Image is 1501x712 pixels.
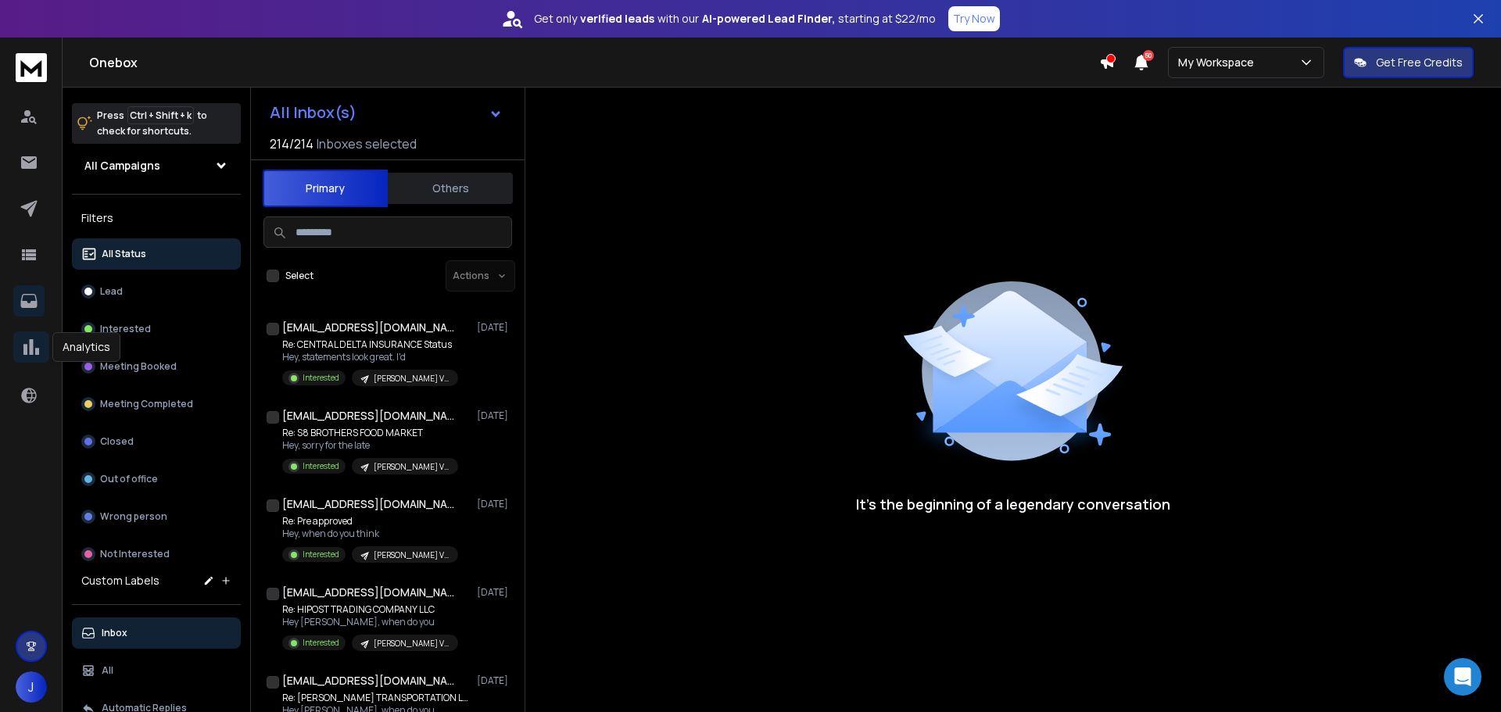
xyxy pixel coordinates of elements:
[72,207,241,229] h3: Filters
[100,398,193,410] p: Meeting Completed
[580,11,654,27] strong: verified leads
[1178,55,1260,70] p: My Workspace
[856,493,1170,515] p: It’s the beginning of a legendary conversation
[282,439,458,452] p: Hey, sorry for the late
[72,463,241,495] button: Out of office
[303,549,339,560] p: Interested
[72,617,241,649] button: Inbox
[100,548,170,560] p: Not Interested
[257,97,515,128] button: All Inbox(s)
[282,673,454,689] h1: [EMAIL_ADDRESS][DOMAIN_NAME]
[16,671,47,703] button: J
[948,6,1000,31] button: Try Now
[263,170,388,207] button: Primary
[100,435,134,448] p: Closed
[16,53,47,82] img: logo
[100,510,167,523] p: Wrong person
[72,501,241,532] button: Wrong person
[534,11,936,27] p: Get only with our starting at $22/mo
[282,351,458,363] p: Hey, statements look great. I'd
[72,238,241,270] button: All Status
[72,276,241,307] button: Lead
[285,270,313,282] label: Select
[282,320,454,335] h1: [EMAIL_ADDRESS][DOMAIN_NAME]
[282,338,458,351] p: Re: CENTRAL DELTA INSURANCE Status
[127,106,194,124] span: Ctrl + Shift + k
[89,53,1099,72] h1: Onebox
[84,158,160,174] h1: All Campaigns
[374,373,449,385] p: [PERSON_NAME] Viper blast
[102,664,113,677] p: All
[477,410,512,422] p: [DATE]
[1143,50,1154,61] span: 50
[270,105,356,120] h1: All Inbox(s)
[81,573,159,589] h3: Custom Labels
[282,408,454,424] h1: [EMAIL_ADDRESS][DOMAIN_NAME]
[477,498,512,510] p: [DATE]
[282,603,458,616] p: Re: HIPOST TRADING COMPANY LLC
[282,528,458,540] p: Hey, when do you think
[282,692,470,704] p: Re: [PERSON_NAME] TRANSPORTATION LLC
[72,426,241,457] button: Closed
[100,285,123,298] p: Lead
[702,11,835,27] strong: AI-powered Lead Finder,
[72,351,241,382] button: Meeting Booked
[282,585,454,600] h1: [EMAIL_ADDRESS][DOMAIN_NAME]
[102,627,127,639] p: Inbox
[270,134,313,153] span: 214 / 214
[953,11,995,27] p: Try Now
[282,515,458,528] p: Re: Pre approved
[477,586,512,599] p: [DATE]
[303,637,339,649] p: Interested
[374,638,449,649] p: [PERSON_NAME] Viper blast
[1444,658,1481,696] div: Open Intercom Messenger
[72,313,241,345] button: Interested
[1376,55,1463,70] p: Get Free Credits
[317,134,417,153] h3: Inboxes selected
[72,538,241,570] button: Not Interested
[97,108,207,139] p: Press to check for shortcuts.
[282,616,458,628] p: Hey [PERSON_NAME], when do you
[374,461,449,473] p: [PERSON_NAME] Viper blast
[282,427,458,439] p: Re: S8 BROTHERS FOOD MARKET
[100,360,177,373] p: Meeting Booked
[72,655,241,686] button: All
[303,372,339,384] p: Interested
[52,332,120,362] div: Analytics
[100,473,158,485] p: Out of office
[477,674,512,687] p: [DATE]
[388,171,513,206] button: Others
[1343,47,1474,78] button: Get Free Credits
[282,496,454,512] h1: [EMAIL_ADDRESS][DOMAIN_NAME]
[72,388,241,420] button: Meeting Completed
[100,323,151,335] p: Interested
[102,248,146,260] p: All Status
[477,321,512,334] p: [DATE]
[303,460,339,472] p: Interested
[72,150,241,181] button: All Campaigns
[374,549,449,561] p: [PERSON_NAME] Viper blast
